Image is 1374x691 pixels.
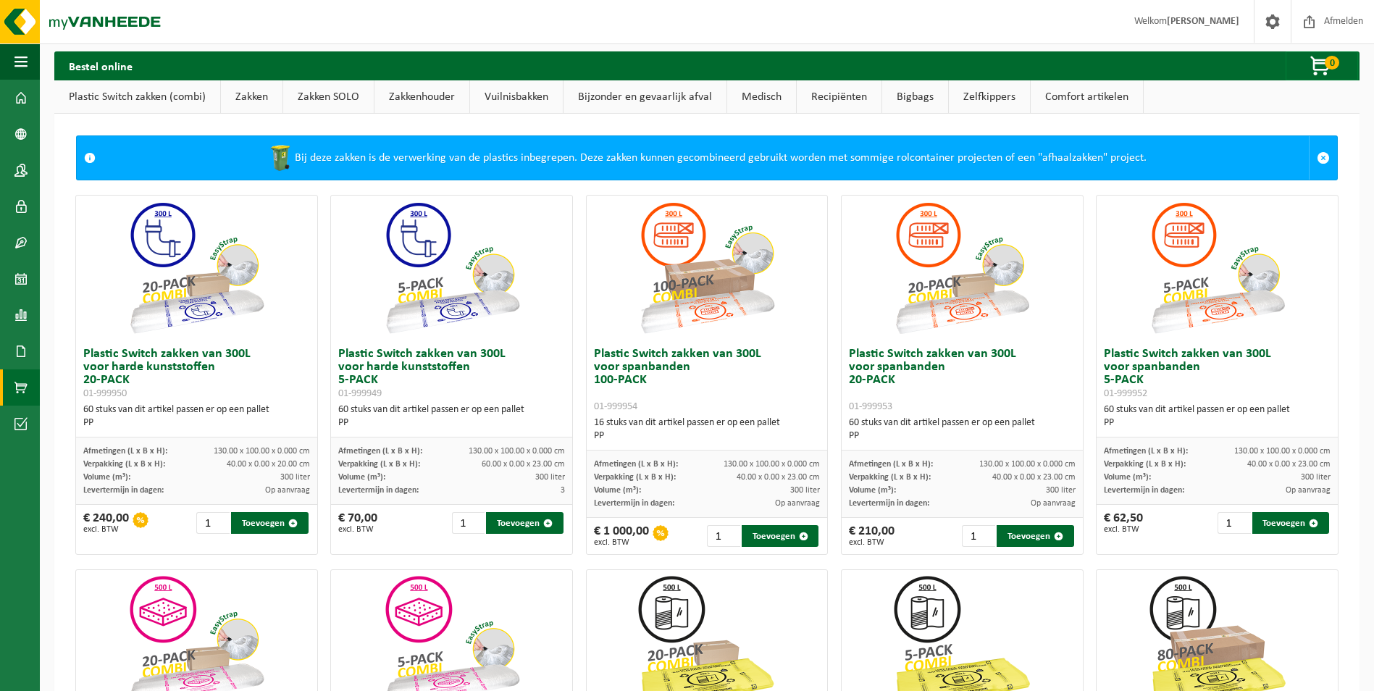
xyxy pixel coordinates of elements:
[338,388,382,399] span: 01-999949
[1218,512,1251,534] input: 1
[338,447,422,456] span: Afmetingen (L x B x H):
[849,473,931,482] span: Verpakking (L x B x H):
[797,80,881,114] a: Recipiënten
[338,460,420,469] span: Verpakking (L x B x H):
[338,512,377,534] div: € 70,00
[849,525,895,547] div: € 210,00
[1145,196,1290,340] img: 01-999952
[1104,473,1151,482] span: Volume (m³):
[265,486,310,495] span: Op aanvraag
[849,348,1076,413] h3: Plastic Switch zakken van 300L voor spanbanden 20-PACK
[727,80,796,114] a: Medisch
[452,512,485,534] input: 1
[1104,525,1143,534] span: excl. BTW
[737,473,820,482] span: 40.00 x 0.00 x 23.00 cm
[1104,403,1331,430] div: 60 stuks van dit artikel passen er op een pallet
[790,486,820,495] span: 300 liter
[594,416,821,443] div: 16 stuks van dit artikel passen er op een pallet
[83,473,130,482] span: Volume (m³):
[470,80,563,114] a: Vuilnisbakken
[83,525,129,534] span: excl. BTW
[54,80,220,114] a: Plastic Switch zakken (combi)
[1286,486,1331,495] span: Op aanvraag
[1325,56,1339,70] span: 0
[103,136,1309,180] div: Bij deze zakken is de verwerking van de plastics inbegrepen. Deze zakken kunnen gecombineerd gebr...
[1234,447,1331,456] span: 130.00 x 100.00 x 0.000 cm
[1286,51,1358,80] button: 0
[83,388,127,399] span: 01-999950
[962,525,995,547] input: 1
[561,486,565,495] span: 3
[1301,473,1331,482] span: 300 liter
[849,538,895,547] span: excl. BTW
[594,401,637,412] span: 01-999954
[594,460,678,469] span: Afmetingen (L x B x H):
[1104,416,1331,430] div: PP
[882,80,948,114] a: Bigbags
[1046,486,1076,495] span: 300 liter
[594,430,821,443] div: PP
[338,486,419,495] span: Levertermijn in dagen:
[469,447,565,456] span: 130.00 x 100.00 x 0.000 cm
[124,196,269,340] img: 01-999950
[1104,348,1331,400] h3: Plastic Switch zakken van 300L voor spanbanden 5-PACK
[338,525,377,534] span: excl. BTW
[1167,16,1239,27] strong: [PERSON_NAME]
[338,473,385,482] span: Volume (m³):
[594,486,641,495] span: Volume (m³):
[83,486,164,495] span: Levertermijn in dagen:
[1104,486,1184,495] span: Levertermijn in dagen:
[594,473,676,482] span: Verpakking (L x B x H):
[849,416,1076,443] div: 60 stuks van dit artikel passen er op een pallet
[338,416,565,430] div: PP
[231,512,308,534] button: Toevoegen
[535,473,565,482] span: 300 liter
[594,499,674,508] span: Levertermijn in dagen:
[83,460,165,469] span: Verpakking (L x B x H):
[83,447,167,456] span: Afmetingen (L x B x H):
[338,348,565,400] h3: Plastic Switch zakken van 300L voor harde kunststoffen 5-PACK
[374,80,469,114] a: Zakkenhouder
[849,460,933,469] span: Afmetingen (L x B x H):
[997,525,1073,547] button: Toevoegen
[1104,512,1143,534] div: € 62,50
[634,196,779,340] img: 01-999954
[564,80,726,114] a: Bijzonder en gevaarlijk afval
[227,460,310,469] span: 40.00 x 0.00 x 20.00 cm
[992,473,1076,482] span: 40.00 x 0.00 x 23.00 cm
[338,403,565,430] div: 60 stuks van dit artikel passen er op een pallet
[775,499,820,508] span: Op aanvraag
[849,430,1076,443] div: PP
[83,348,310,400] h3: Plastic Switch zakken van 300L voor harde kunststoffen 20-PACK
[1309,136,1337,180] a: Sluit melding
[83,403,310,430] div: 60 stuks van dit artikel passen er op een pallet
[1031,499,1076,508] span: Op aanvraag
[266,143,295,172] img: WB-0240-HPE-GN-50.png
[214,447,310,456] span: 130.00 x 100.00 x 0.000 cm
[949,80,1030,114] a: Zelfkippers
[482,460,565,469] span: 60.00 x 0.00 x 23.00 cm
[889,196,1034,340] img: 01-999953
[1104,388,1147,399] span: 01-999952
[83,416,310,430] div: PP
[83,512,129,534] div: € 240,00
[742,525,818,547] button: Toevoegen
[594,348,821,413] h3: Plastic Switch zakken van 300L voor spanbanden 100-PACK
[1252,512,1329,534] button: Toevoegen
[849,499,929,508] span: Levertermijn in dagen:
[849,401,892,412] span: 01-999953
[979,460,1076,469] span: 130.00 x 100.00 x 0.000 cm
[849,486,896,495] span: Volume (m³):
[54,51,147,80] h2: Bestel online
[1104,447,1188,456] span: Afmetingen (L x B x H):
[283,80,374,114] a: Zakken SOLO
[724,460,820,469] span: 130.00 x 100.00 x 0.000 cm
[594,538,649,547] span: excl. BTW
[594,525,649,547] div: € 1 000,00
[280,473,310,482] span: 300 liter
[1247,460,1331,469] span: 40.00 x 0.00 x 23.00 cm
[1104,460,1186,469] span: Verpakking (L x B x H):
[380,196,524,340] img: 01-999949
[196,512,230,534] input: 1
[221,80,282,114] a: Zakken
